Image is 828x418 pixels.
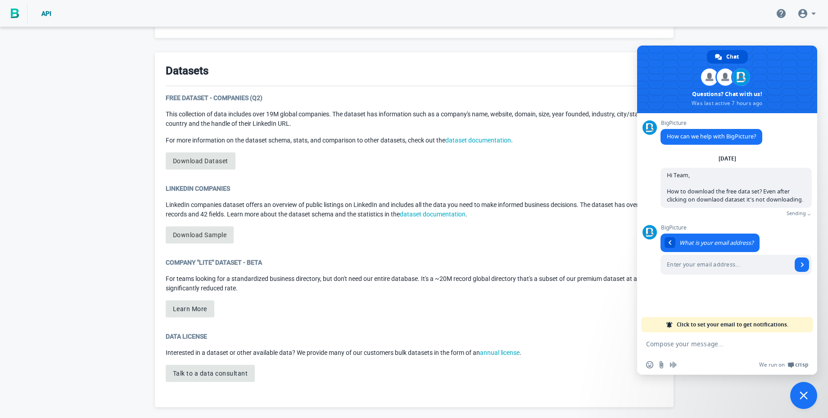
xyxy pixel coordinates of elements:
[670,361,677,368] span: Audio message
[166,93,663,102] div: Free Dataset - Companies (Q2)
[400,211,466,218] a: dataset documentation
[790,382,817,409] div: Close chat
[166,258,663,267] div: Company "Lite" Dataset - Beta
[667,133,756,140] span: How can we help with BigPicture?
[166,300,214,317] button: Learn More
[41,10,51,17] span: API
[677,317,788,332] span: Click to set your email to get notifications.
[445,137,511,144] a: dataset documentation
[726,50,739,64] span: Chat
[665,237,675,248] div: Return to message
[679,239,753,247] span: What is your email address?
[166,63,208,78] h3: Datasets
[795,361,808,368] span: Crisp
[166,184,663,193] div: LinkedIn Companies
[759,361,785,368] span: We run on
[667,171,803,203] span: Hi Team, How to download the free data set? Even after clicking on downlaod dataset it's not down...
[166,110,663,129] p: This collection of data includes over 19M global companies. The dataset has information such as a...
[661,225,812,231] span: BigPicture
[661,120,762,126] span: BigPicture
[11,9,19,18] img: BigPicture.io
[166,136,663,145] p: For more information on the dataset schema, stats, and comparison to other datasets, check out the .
[480,349,520,356] a: annual license
[707,50,748,64] div: Chat
[646,340,788,348] textarea: Compose your message...
[166,152,235,170] a: Download Dataset
[787,210,806,216] span: Sending
[795,257,809,272] span: Send
[166,365,255,382] button: Talk to a data consultant
[166,200,663,219] p: LinkedIn companies dataset offers an overview of public listings on LinkedIn and includes all the...
[719,156,736,161] div: [DATE]
[166,332,663,341] div: Data License
[166,226,234,243] a: Download Sample
[661,255,792,275] input: Enter your email address...
[658,361,665,368] span: Send a file
[166,348,663,358] p: Interested in a dataset or other available data? We provide many of our customers bulk datasets i...
[646,361,653,368] span: Insert an emoji
[166,274,663,293] p: For teams looking for a standardized business directory, but don't need our entire database. It's...
[759,361,808,368] a: We run onCrisp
